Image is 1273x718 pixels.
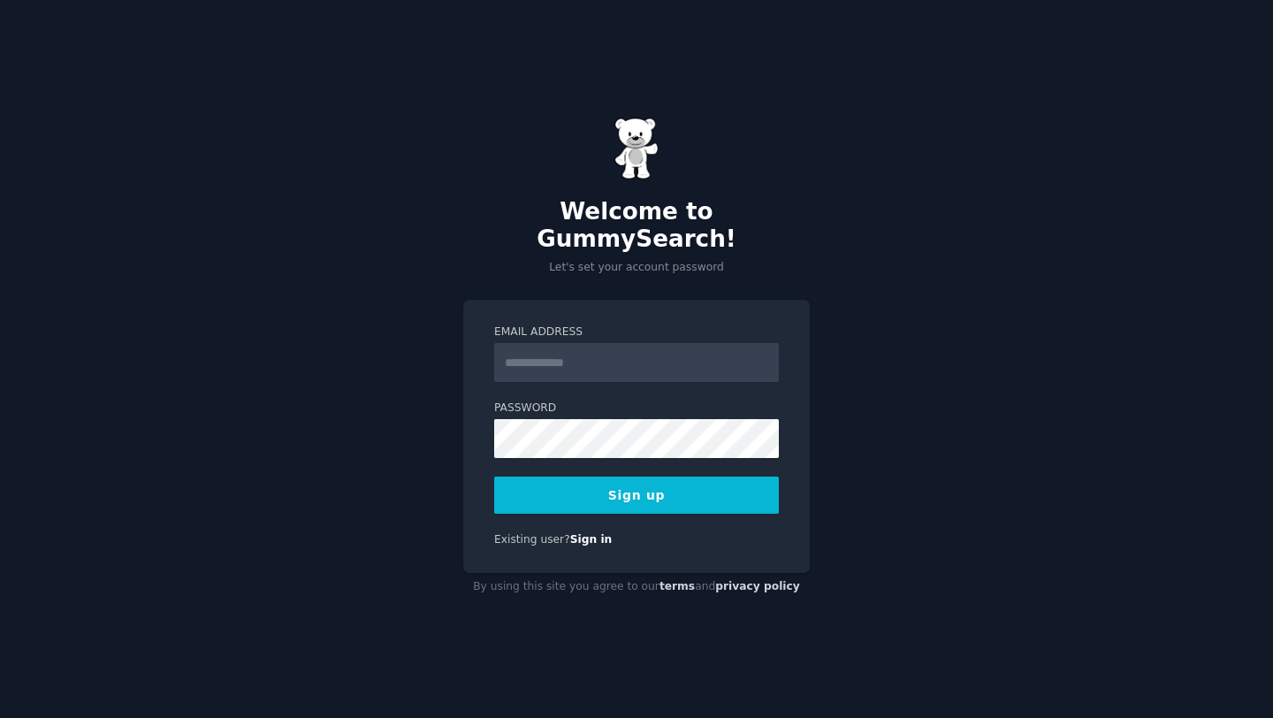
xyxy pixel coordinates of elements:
a: privacy policy [715,580,800,592]
button: Sign up [494,477,779,514]
p: Let's set your account password [463,260,810,276]
h2: Welcome to GummySearch! [463,198,810,254]
span: Existing user? [494,533,570,546]
label: Password [494,401,779,416]
div: By using this site you agree to our and [463,573,810,601]
a: terms [659,580,695,592]
label: Email Address [494,325,779,340]
img: Gummy Bear [614,118,659,179]
a: Sign in [570,533,613,546]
